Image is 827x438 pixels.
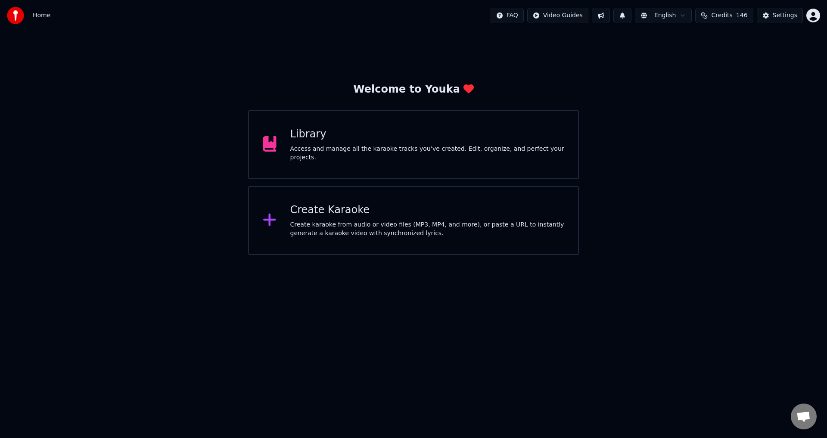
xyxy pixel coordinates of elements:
div: Access and manage all the karaoke tracks you’ve created. Edit, organize, and perfect your projects. [290,145,565,162]
span: Credits [711,11,732,20]
button: Settings [757,8,803,23]
div: Open chat [791,404,817,429]
div: Create karaoke from audio or video files (MP3, MP4, and more), or paste a URL to instantly genera... [290,221,565,238]
div: Settings [773,11,797,20]
div: Welcome to Youka [353,83,474,96]
button: Credits146 [695,8,753,23]
nav: breadcrumb [33,11,50,20]
span: 146 [736,11,748,20]
div: Create Karaoke [290,203,565,217]
button: Video Guides [527,8,588,23]
span: Home [33,11,50,20]
img: youka [7,7,24,24]
div: Library [290,127,565,141]
button: FAQ [491,8,524,23]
